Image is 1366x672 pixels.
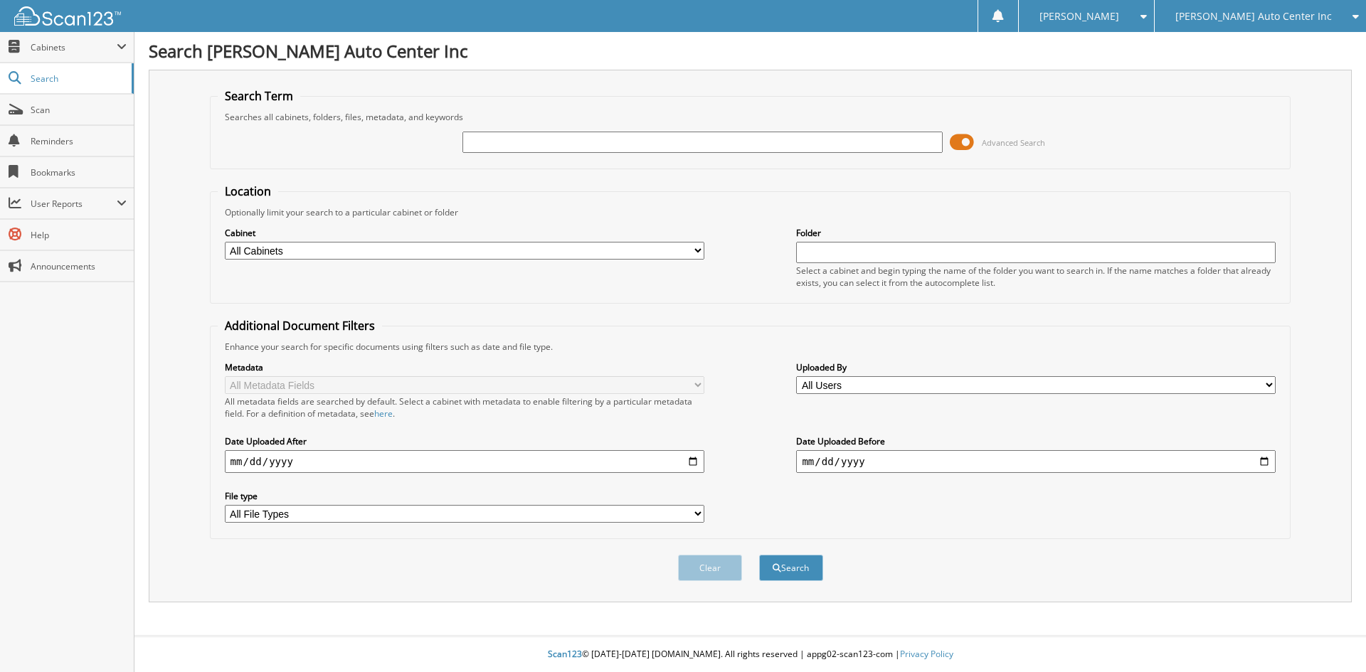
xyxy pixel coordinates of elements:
[796,227,1276,239] label: Folder
[796,450,1276,473] input: end
[796,265,1276,289] div: Select a cabinet and begin typing the name of the folder you want to search in. If the name match...
[218,88,300,104] legend: Search Term
[1175,12,1332,21] span: [PERSON_NAME] Auto Center Inc
[31,104,127,116] span: Scan
[218,111,1283,123] div: Searches all cabinets, folders, files, metadata, and keywords
[982,137,1045,148] span: Advanced Search
[31,135,127,147] span: Reminders
[759,555,823,581] button: Search
[134,637,1366,672] div: © [DATE]-[DATE] [DOMAIN_NAME]. All rights reserved | appg02-scan123-com |
[796,435,1276,447] label: Date Uploaded Before
[218,318,382,334] legend: Additional Document Filters
[796,361,1276,373] label: Uploaded By
[218,206,1283,218] div: Optionally limit your search to a particular cabinet or folder
[225,435,704,447] label: Date Uploaded After
[225,490,704,502] label: File type
[218,183,278,199] legend: Location
[149,39,1352,63] h1: Search [PERSON_NAME] Auto Center Inc
[225,361,704,373] label: Metadata
[218,341,1283,353] div: Enhance your search for specific documents using filters such as date and file type.
[31,41,117,53] span: Cabinets
[225,450,704,473] input: start
[225,227,704,239] label: Cabinet
[548,648,582,660] span: Scan123
[31,229,127,241] span: Help
[900,648,953,660] a: Privacy Policy
[225,395,704,420] div: All metadata fields are searched by default. Select a cabinet with metadata to enable filtering b...
[31,73,125,85] span: Search
[1039,12,1119,21] span: [PERSON_NAME]
[678,555,742,581] button: Clear
[374,407,393,420] a: here
[14,6,121,26] img: scan123-logo-white.svg
[31,260,127,272] span: Announcements
[31,198,117,210] span: User Reports
[31,166,127,178] span: Bookmarks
